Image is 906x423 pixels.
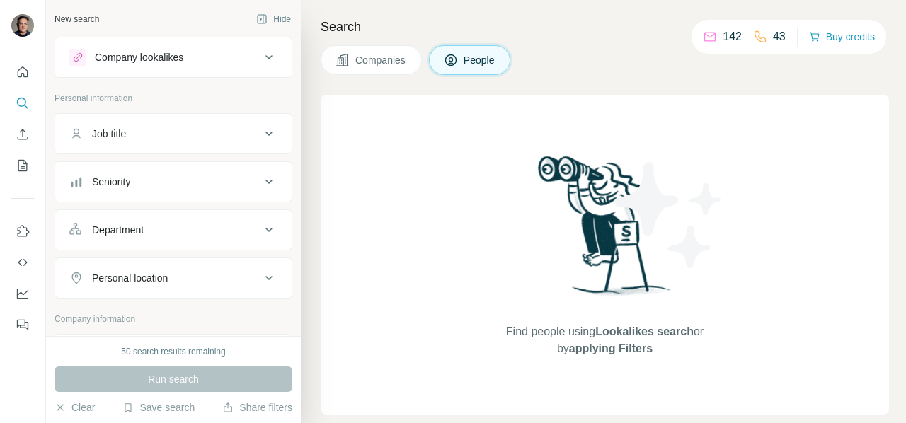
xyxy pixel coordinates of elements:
div: New search [55,13,99,25]
div: Department [92,223,144,237]
span: Find people using or by [491,323,718,357]
button: Save search [122,400,195,415]
button: Quick start [11,59,34,85]
span: Companies [355,53,407,67]
div: Seniority [92,175,130,189]
div: Job title [92,127,126,141]
button: Enrich CSV [11,122,34,147]
button: Feedback [11,312,34,337]
button: Use Surfe on LinkedIn [11,219,34,244]
button: Share filters [222,400,292,415]
button: Search [11,91,34,116]
button: Job title [55,117,292,151]
img: Surfe Illustration - Stars [605,151,733,279]
div: 50 search results remaining [121,345,225,358]
button: Buy credits [809,27,875,47]
button: Use Surfe API [11,250,34,275]
span: People [464,53,496,67]
button: Hide [246,8,301,30]
span: Lookalikes search [595,325,694,337]
h4: Search [321,17,889,37]
button: Seniority [55,165,292,199]
img: Avatar [11,14,34,37]
button: Clear [55,400,95,415]
div: Personal location [92,271,168,285]
p: Personal information [55,92,292,105]
button: Company lookalikes [55,40,292,74]
p: 142 [723,28,742,45]
button: Dashboard [11,281,34,306]
img: Surfe Illustration - Woman searching with binoculars [532,152,679,310]
div: Company lookalikes [95,50,183,64]
button: My lists [11,153,34,178]
span: applying Filters [569,342,653,354]
button: Department [55,213,292,247]
p: Company information [55,313,292,325]
button: Personal location [55,261,292,295]
p: 43 [773,28,786,45]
